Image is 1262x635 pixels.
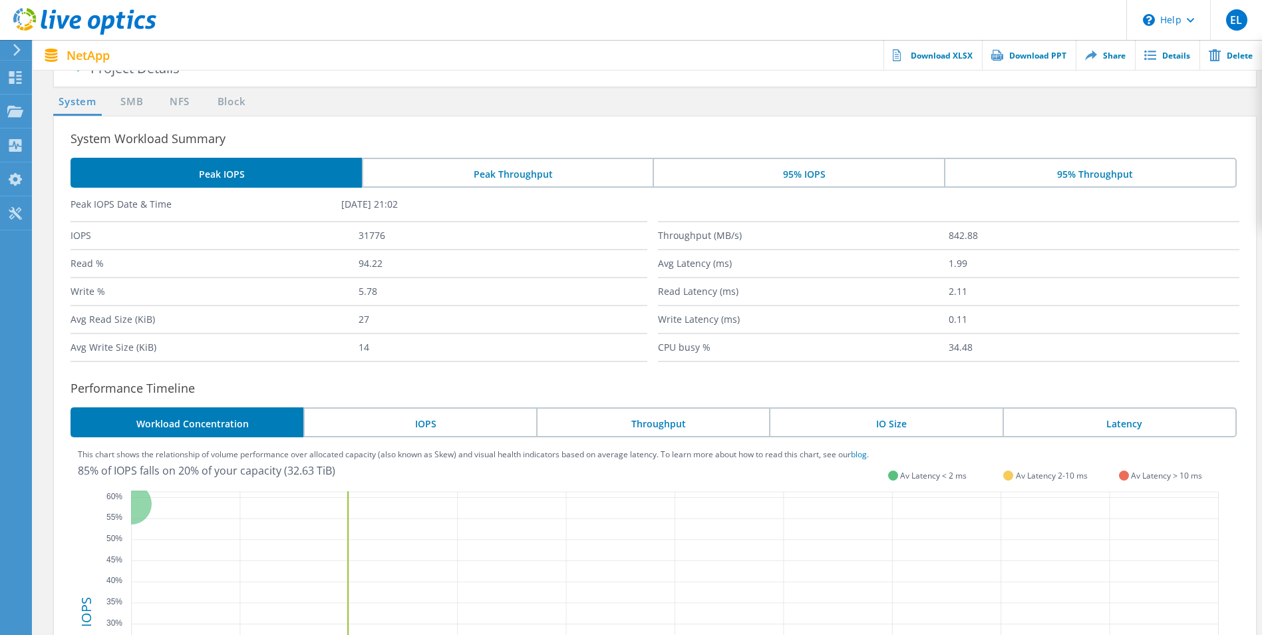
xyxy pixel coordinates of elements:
[769,407,1002,437] li: IO Size
[71,129,1256,148] h3: System Workload Summary
[71,334,359,361] label: Avg Write Size (KiB)
[106,576,122,585] text: 40%
[106,513,122,522] text: 55%
[653,158,944,188] li: 95% IOPS
[78,451,869,459] label: This chart shows the relationship of volume performance over allocated capacity (also known as Sk...
[1143,14,1155,26] svg: \n
[106,597,122,606] text: 35%
[71,379,1256,397] h3: Performance Timeline
[982,40,1076,70] a: Download PPT
[1003,407,1237,437] li: Latency
[949,250,1239,277] label: 1.99
[117,94,146,110] a: SMB
[77,597,95,627] text: IOPS
[1131,470,1202,481] label: Av Latency > 10 ms
[359,306,647,333] label: 27
[106,492,122,501] text: 60%
[1199,40,1262,70] a: Delete
[106,555,122,564] text: 45%
[359,222,647,249] label: 31776
[658,278,949,305] label: Read Latency (ms)
[71,278,359,305] label: Write %
[359,334,647,361] label: 14
[949,278,1239,305] label: 2.11
[71,222,359,249] label: IOPS
[106,534,122,543] text: 50%
[106,618,122,628] text: 30%
[949,222,1239,249] label: 842.88
[71,158,362,188] li: Peak IOPS
[1135,40,1199,70] a: Details
[944,158,1237,188] li: 95% Throughput
[362,158,653,188] li: Peak Throughput
[67,49,110,61] span: NetApp
[71,198,341,211] label: Peak IOPS Date & Time
[166,94,192,110] a: NFS
[536,407,769,437] li: Throughput
[883,40,982,70] a: Download XLSX
[658,334,949,361] label: CPU busy %
[949,306,1239,333] label: 0.11
[13,28,156,37] a: Live Optics Dashboard
[71,306,359,333] label: Avg Read Size (KiB)
[1016,470,1088,481] label: Av Latency 2-10 ms
[303,407,536,437] li: IOPS
[900,470,967,481] label: Av Latency < 2 ms
[1230,15,1242,25] span: EL
[359,278,647,305] label: 5.78
[71,250,359,277] label: Read %
[658,222,949,249] label: Throughput (MB/s)
[213,94,249,110] a: Block
[341,198,612,211] label: [DATE] 21:02
[78,463,335,478] label: 85% of IOPS falls on 20% of your capacity (32.63 TiB)
[53,94,102,110] a: System
[949,334,1239,361] label: 34.48
[851,449,867,460] span: blog
[71,407,303,437] li: Workload Concentration
[1076,40,1135,70] a: Share
[658,250,949,277] label: Avg Latency (ms)
[658,306,949,333] label: Write Latency (ms)
[359,250,647,277] label: 94.22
